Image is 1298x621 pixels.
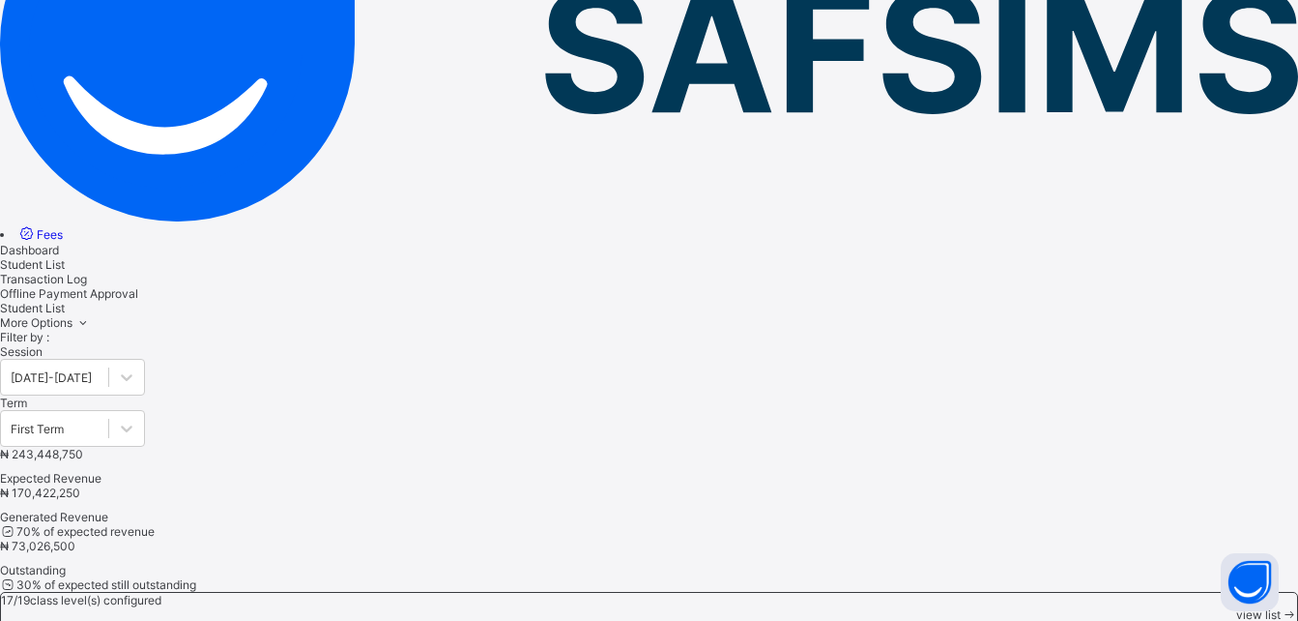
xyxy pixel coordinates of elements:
[11,421,64,435] div: First Term
[16,227,63,242] a: Fees
[1,593,14,607] span: 17
[14,593,161,607] span: / 19 class level(s) configured
[11,370,92,384] div: [DATE]-[DATE]
[37,227,63,242] span: Fees
[1221,553,1279,611] button: Open asap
